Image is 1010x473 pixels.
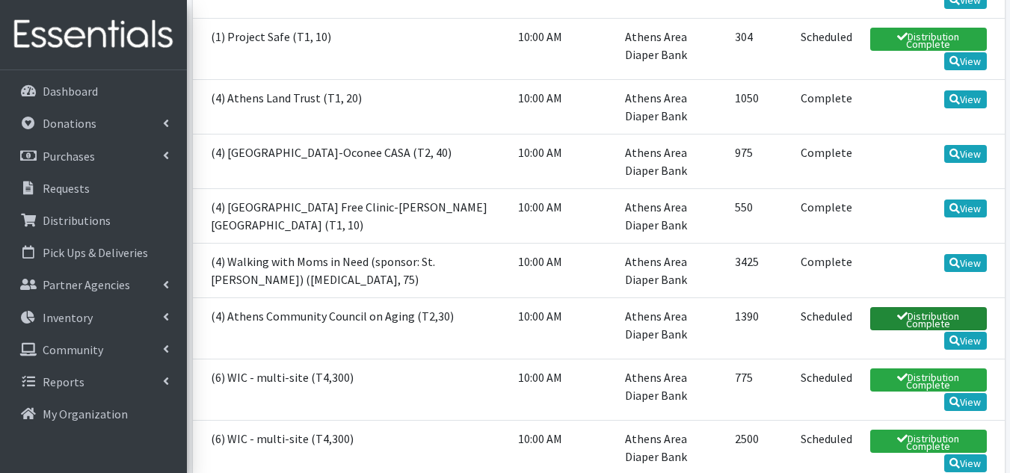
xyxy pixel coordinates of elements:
td: (4) [GEOGRAPHIC_DATA]-Oconee CASA (T2, 40) [193,134,510,188]
td: Athens Area Diaper Bank [616,243,726,297]
td: Complete [792,134,861,188]
td: Scheduled [792,18,861,79]
a: Community [6,335,181,365]
td: (1) Project Safe (T1, 10) [193,18,510,79]
td: 10:00 AM [509,243,616,297]
a: Distribution Complete [870,368,986,392]
td: Athens Area Diaper Bank [616,79,726,134]
td: 775 [726,359,792,420]
a: Inventory [6,303,181,333]
td: 304 [726,18,792,79]
td: Athens Area Diaper Bank [616,297,726,359]
a: Distribution Complete [870,307,986,330]
td: 975 [726,134,792,188]
p: Dashboard [43,84,98,99]
p: Reports [43,374,84,389]
a: Donations [6,108,181,138]
td: Athens Area Diaper Bank [616,18,726,79]
td: 10:00 AM [509,359,616,420]
a: View [944,90,987,108]
a: View [944,454,987,472]
td: (4) Walking with Moms in Need (sponsor: St. [PERSON_NAME]) ([MEDICAL_DATA], 75) [193,243,510,297]
a: Dashboard [6,76,181,106]
td: Complete [792,188,861,243]
td: Athens Area Diaper Bank [616,134,726,188]
td: 10:00 AM [509,79,616,134]
td: 10:00 AM [509,18,616,79]
p: Pick Ups & Deliveries [43,245,148,260]
td: Complete [792,79,861,134]
p: Distributions [43,213,111,228]
a: Distributions [6,205,181,235]
a: Purchases [6,141,181,171]
a: View [944,52,987,70]
td: (4) [GEOGRAPHIC_DATA] Free Clinic-[PERSON_NAME][GEOGRAPHIC_DATA] (T1, 10) [193,188,510,243]
td: 10:00 AM [509,297,616,359]
a: Reports [6,367,181,397]
td: Complete [792,243,861,297]
p: Requests [43,181,90,196]
img: HumanEssentials [6,10,181,60]
a: View [944,200,987,217]
td: (6) WIC - multi-site (T4,300) [193,359,510,420]
td: Scheduled [792,297,861,359]
a: My Organization [6,399,181,429]
td: Scheduled [792,359,861,420]
td: (4) Athens Land Trust (T1, 20) [193,79,510,134]
td: 10:00 AM [509,188,616,243]
td: 550 [726,188,792,243]
a: View [944,393,987,411]
p: Community [43,342,103,357]
a: View [944,254,987,272]
td: 10:00 AM [509,134,616,188]
a: View [944,145,987,163]
p: My Organization [43,406,128,421]
a: Distribution Complete [870,28,986,51]
p: Partner Agencies [43,277,130,292]
td: 1050 [726,79,792,134]
td: Athens Area Diaper Bank [616,359,726,420]
td: (4) Athens Community Council on Aging (T2,30) [193,297,510,359]
td: 1390 [726,297,792,359]
p: Purchases [43,149,95,164]
a: Requests [6,173,181,203]
a: View [944,332,987,350]
a: Distribution Complete [870,430,986,453]
p: Inventory [43,310,93,325]
p: Donations [43,116,96,131]
td: Athens Area Diaper Bank [616,188,726,243]
a: Partner Agencies [6,270,181,300]
td: 3425 [726,243,792,297]
a: Pick Ups & Deliveries [6,238,181,268]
